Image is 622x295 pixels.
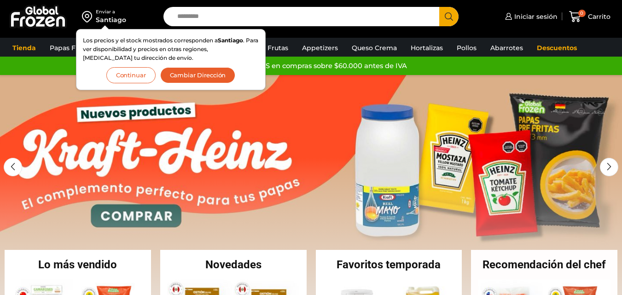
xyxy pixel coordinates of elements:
[96,15,126,24] div: Santiago
[83,36,259,63] p: Los precios y el stock mostrados corresponden a . Para ver disponibilidad y precios en otras regi...
[532,39,581,57] a: Descuentos
[5,259,151,270] h2: Lo más vendido
[8,39,41,57] a: Tienda
[160,67,236,83] button: Cambiar Dirección
[96,9,126,15] div: Enviar a
[316,259,462,270] h2: Favoritos temporada
[45,39,94,57] a: Papas Fritas
[486,39,528,57] a: Abarrotes
[578,10,586,17] span: 0
[297,39,343,57] a: Appetizers
[106,67,156,83] button: Continuar
[347,39,401,57] a: Queso Crema
[160,259,307,270] h2: Novedades
[512,12,558,21] span: Iniciar sesión
[82,9,96,24] img: address-field-icon.svg
[452,39,481,57] a: Pollos
[406,39,448,57] a: Hortalizas
[471,259,617,270] h2: Recomendación del chef
[586,12,610,21] span: Carrito
[503,7,558,26] a: Iniciar sesión
[439,7,459,26] button: Search button
[567,6,613,28] a: 0 Carrito
[218,37,243,44] strong: Santiago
